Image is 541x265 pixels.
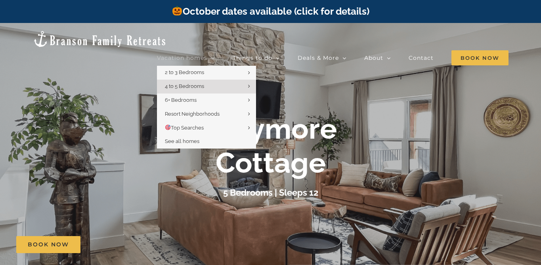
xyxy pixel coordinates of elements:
span: Contact [409,55,434,61]
span: Top Searches [165,125,204,131]
span: Resort Neighborhoods [165,111,220,117]
a: 2 to 3 Bedrooms [157,66,256,80]
span: Deals & More [298,55,339,61]
span: See all homes [165,138,199,144]
span: Book Now [451,50,509,65]
span: 4 to 5 Bedrooms [165,83,204,89]
span: Vacation homes [157,55,207,61]
a: Things to do [233,50,280,66]
img: 🎯 [165,125,170,130]
a: 4 to 5 Bedrooms [157,80,256,93]
a: Vacation homes [157,50,215,66]
h3: 5 Bedrooms | Sleeps 12 [223,187,318,198]
a: 🎯Top Searches [157,121,256,135]
span: About [364,55,383,61]
a: Contact [409,50,434,66]
a: See all homes [157,135,256,149]
span: 6+ Bedrooms [165,97,197,103]
span: Book Now [28,241,69,248]
a: Deals & More [298,50,346,66]
img: Branson Family Retreats Logo [32,30,167,48]
a: Resort Neighborhoods [157,107,256,121]
img: 🎃 [172,6,182,15]
a: Book Now [16,236,80,253]
nav: Main Menu [157,50,509,66]
span: 2 to 3 Bedrooms [165,69,204,75]
span: Things to do [233,55,272,61]
b: Claymore Cottage [205,112,337,179]
a: October dates available (click for details) [172,6,369,17]
a: 6+ Bedrooms [157,93,256,107]
a: About [364,50,391,66]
